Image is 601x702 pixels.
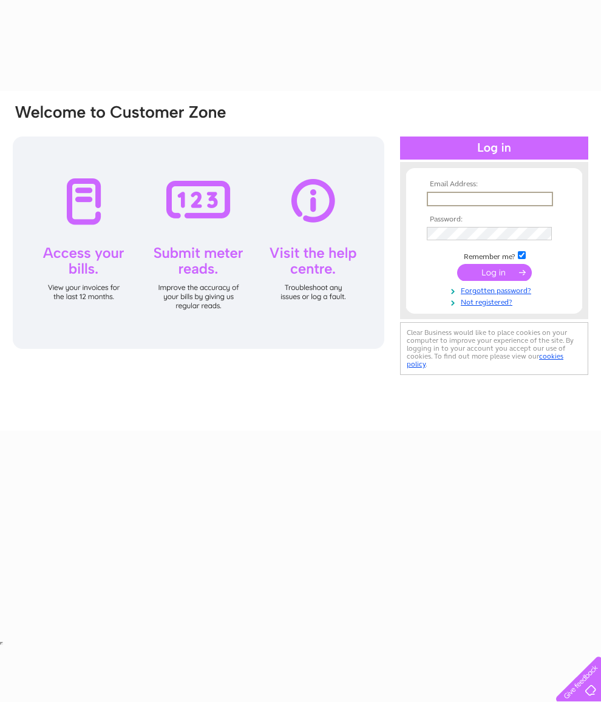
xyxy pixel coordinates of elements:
input: Submit [457,264,532,281]
div: Clear Business would like to place cookies on your computer to improve your experience of the sit... [400,322,588,375]
a: cookies policy [407,352,563,368]
a: Not registered? [427,295,565,307]
td: Remember me? [424,249,565,262]
th: Password: [424,215,565,224]
th: Email Address: [424,180,565,189]
a: Forgotten password? [427,284,565,295]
